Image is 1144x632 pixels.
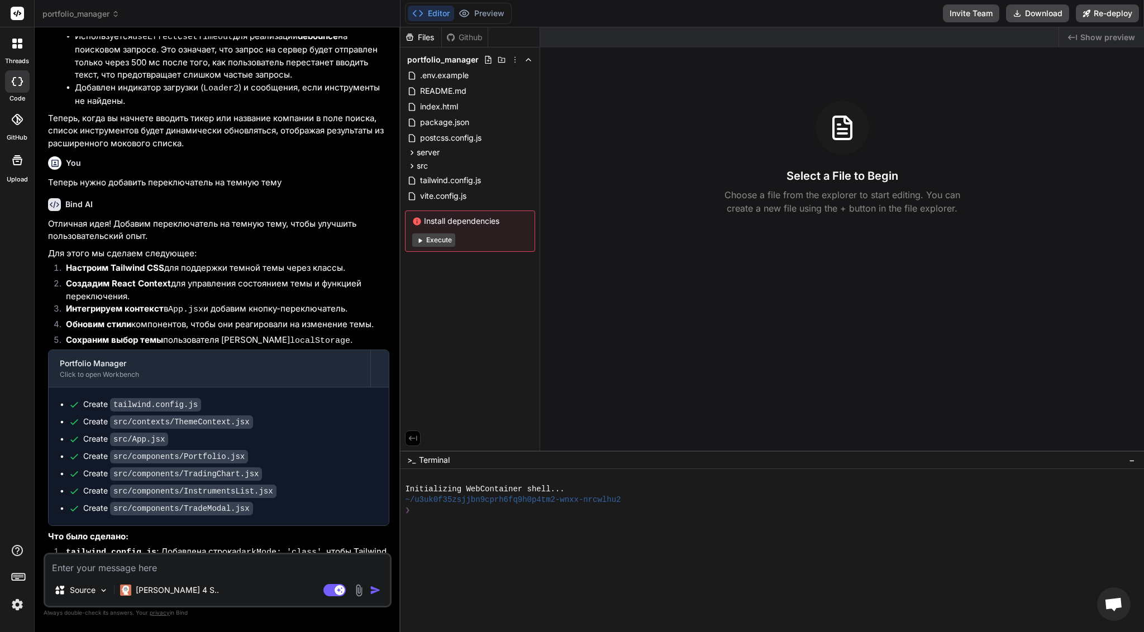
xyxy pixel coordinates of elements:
span: privacy [150,609,170,616]
h6: You [66,157,81,169]
span: .env.example [419,69,470,82]
span: portfolio_manager [42,8,120,20]
li: для поддержки темной темы через классы. [57,262,389,277]
li: пользователя [PERSON_NAME] . [57,334,389,349]
code: src/components/Portfolio.jsx [110,450,248,463]
label: GitHub [7,133,27,142]
code: src/contexts/ThemeContext.jsx [110,415,253,429]
span: − [1129,454,1135,466]
p: Отличная идея! Добавим переключатель на темную тему, чтобы улучшить пользовательский опыт. [48,218,389,243]
span: portfolio_manager [407,54,479,65]
p: Теперь, когда вы начнете вводить тикер или название компании в поле поиска, список инструментов б... [48,112,389,150]
code: src/components/InstrumentsList.jsx [110,485,277,498]
p: Для этого мы сделаем следующее: [48,247,389,260]
button: − [1127,451,1137,469]
code: useEffect [132,32,178,42]
strong: Сохраним выбор темы [66,334,163,345]
code: tailwind.config.js [110,398,201,411]
strong: debounce [298,31,338,41]
p: Always double-check its answers. Your in Bind [44,607,392,618]
img: Pick Models [99,586,108,595]
label: threads [5,56,29,66]
button: Download [1006,4,1069,22]
strong: Что было сделано: [48,531,128,542]
p: Source [70,585,96,596]
h3: Select a File to Begin [786,168,898,184]
img: Claude 4 Sonnet [120,585,131,596]
code: src/components/TradeModal.jsx [110,502,253,515]
span: index.html [419,100,459,113]
button: Invite Team [943,4,999,22]
span: vite.config.js [419,189,468,203]
button: Portfolio ManagerClick to open Workbench [49,350,370,387]
span: ❯ [405,505,409,516]
label: Upload [7,175,28,184]
button: Editor [408,6,454,21]
code: setTimeout [183,32,233,42]
li: Добавлен индикатор загрузки ( ) и сообщения, если инструменты не найдены. [75,82,389,108]
div: Click to open Workbench [60,370,359,379]
div: Github [442,32,488,43]
div: Create [83,433,168,445]
p: [PERSON_NAME] 4 S.. [136,585,219,596]
img: settings [8,595,27,614]
p: Теперь нужно добавить переключатель на темную тему [48,176,389,189]
img: icon [370,585,381,596]
a: Open chat [1097,587,1131,621]
li: компонентов, чтобы они реагировали на изменение темы. [57,318,389,334]
span: server [417,147,440,158]
strong: Обновим стили [66,319,131,329]
code: src/components/TradingChart.jsx [110,467,262,481]
button: Re-deploy [1076,4,1139,22]
span: postcss.config.js [419,131,483,145]
strong: Создадим React Context [66,278,171,289]
span: tailwind.config.js [419,174,482,187]
div: Create [83,399,201,410]
div: Portfolio Manager [60,358,359,369]
code: App.jsx [168,305,203,314]
p: Choose a file from the explorer to start editing. You can create a new file using the + button in... [717,188,967,215]
div: Create [83,416,253,428]
code: localStorage [290,336,350,346]
h6: Bind AI [65,199,93,210]
span: >_ [407,454,416,466]
code: tailwind.config.js [66,548,156,557]
div: Create [83,485,277,497]
strong: Интегрируем контекст [66,303,164,314]
span: README.md [419,84,468,98]
span: ~/u3uk0f35zsjjbn9cprh6fq9h0p4tm2-wnxx-nrcwlhu2 [405,495,621,505]
span: Terminal [419,454,450,466]
div: Files [401,32,441,43]
code: darkMode: 'class' [236,548,322,557]
div: Create [83,451,248,462]
li: для управления состоянием темы и функцией переключения. [57,277,389,303]
li: Используется с для реализации на поисковом запросе. Это означает, что запрос на сервер будет отпр... [75,30,389,82]
button: Execute [412,233,455,247]
span: src [417,160,428,171]
img: attachment [352,584,365,597]
li: : Добавлена строка , чтобы Tailwind мог использовать класс для применения темных стилей. [57,545,389,573]
code: src/App.jsx [110,433,168,446]
div: Create [83,468,262,480]
span: Install dependencies [412,216,528,227]
strong: Настроим Tailwind CSS [66,262,164,273]
code: Loader2 [203,84,239,93]
span: package.json [419,116,470,129]
label: code [9,94,25,103]
div: Create [83,502,253,514]
button: Preview [454,6,509,21]
span: Initializing WebContainer shell... [405,484,564,495]
span: Show preview [1080,32,1135,43]
li: в и добавим кнопку-переключатель. [57,303,389,318]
